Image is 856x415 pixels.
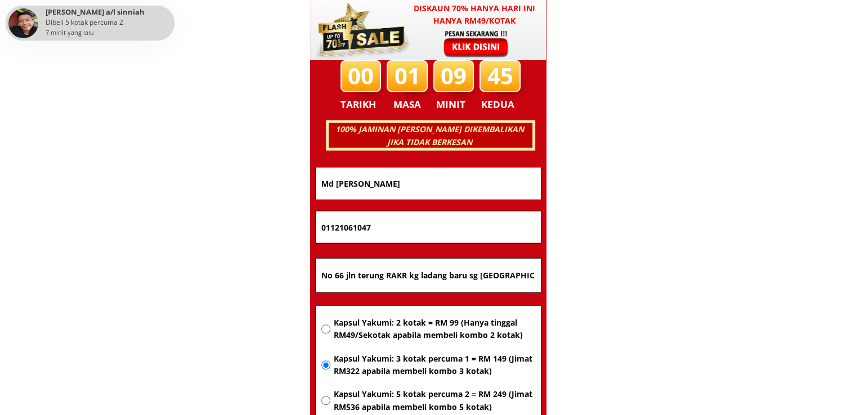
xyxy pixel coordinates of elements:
[340,97,388,112] h3: TARIKH
[319,211,538,243] input: Nombor Telefon Bimbit
[436,97,470,112] h3: MINIT
[403,2,546,28] h3: Diskaun 70% hanya hari ini hanya RM49/kotak
[319,259,538,292] input: Alamat
[481,97,518,112] h3: KEDUA
[333,317,535,342] span: Kapsul Yakumi: 2 kotak = RM 99 (Hanya tinggal RM49/Sekotak apabila membeli kombo 2 kotak)
[333,388,535,413] span: Kapsul Yakumi: 5 kotak percuma 2 = RM 249 (Jimat RM536 apabila membeli kombo 5 kotak)
[319,168,538,200] input: Nama penuh
[327,123,532,148] h3: 100% JAMINAN [PERSON_NAME] DIKEMBALIKAN JIKA TIDAK BERKESAN
[333,353,535,378] span: Kapsul Yakumi: 3 kotak percuma 1 = RM 149 (Jimat RM322 apabila membeli kombo 3 kotak)
[388,97,427,112] h3: MASA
